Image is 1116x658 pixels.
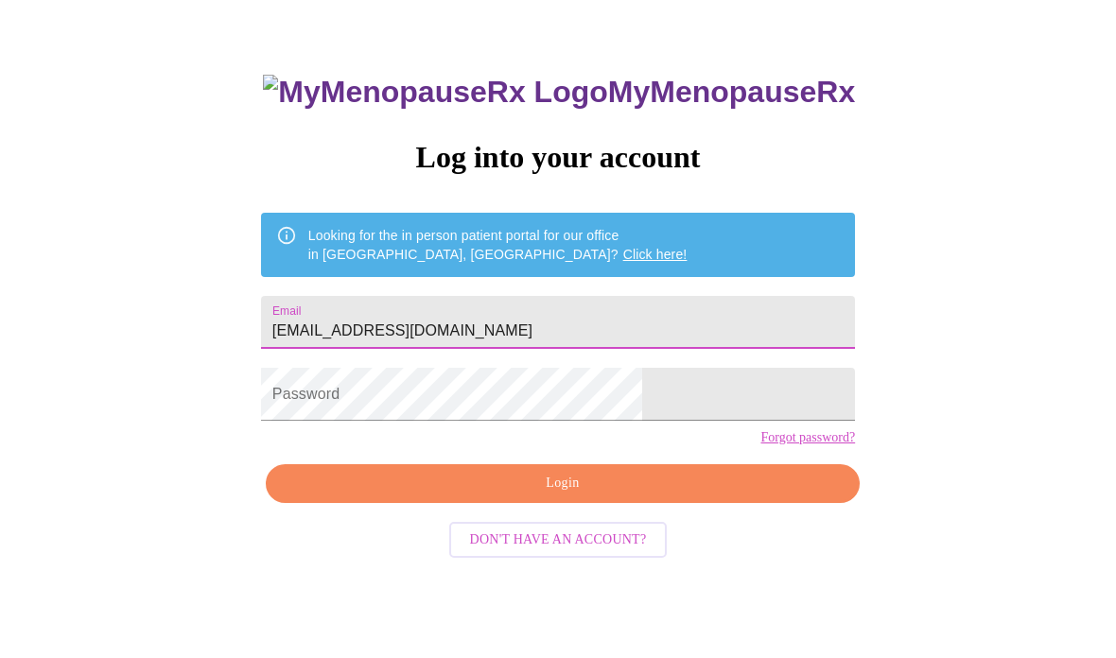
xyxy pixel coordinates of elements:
[449,522,668,559] button: Don't have an account?
[266,464,860,503] button: Login
[263,75,855,110] h3: MyMenopauseRx
[445,530,672,546] a: Don't have an account?
[470,528,647,552] span: Don't have an account?
[623,247,688,262] a: Click here!
[263,75,607,110] img: MyMenopauseRx Logo
[288,472,838,495] span: Login
[308,218,688,271] div: Looking for the in person patient portal for our office in [GEOGRAPHIC_DATA], [GEOGRAPHIC_DATA]?
[760,430,855,445] a: Forgot password?
[261,140,855,175] h3: Log into your account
